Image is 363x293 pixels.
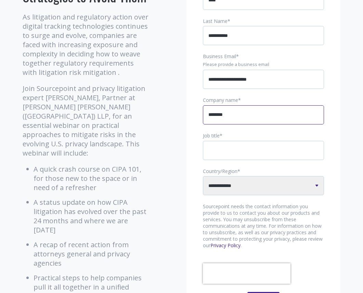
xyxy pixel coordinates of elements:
[203,168,237,174] span: Country/Region
[23,84,149,158] p: Join Sourcepoint and privacy litigation expert [PERSON_NAME], Partner at [PERSON_NAME] [PERSON_NA...
[34,240,149,268] li: A recap of recent action from attorneys general and privacy agencies
[23,12,149,77] p: As litigation and regulatory action over digital tracking technologies continues to surge and evo...
[34,164,149,192] li: A quick crash course on CIPA 101, for those new to the space or in need of a refresher
[210,242,241,249] a: Privacy Policy
[203,53,236,59] span: Business Email
[203,97,238,103] span: Company name
[203,62,324,68] legend: Please provide a business email
[203,132,220,139] span: Job title
[203,18,228,24] span: Last Name
[203,203,324,249] p: Sourcepoint needs the contact information you provide to us to contact you about our products and...
[34,198,149,235] li: A status update on how CIPA litigation has evolved over the past 24 months and where we are [DATE]
[203,263,290,284] iframe: reCAPTCHA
